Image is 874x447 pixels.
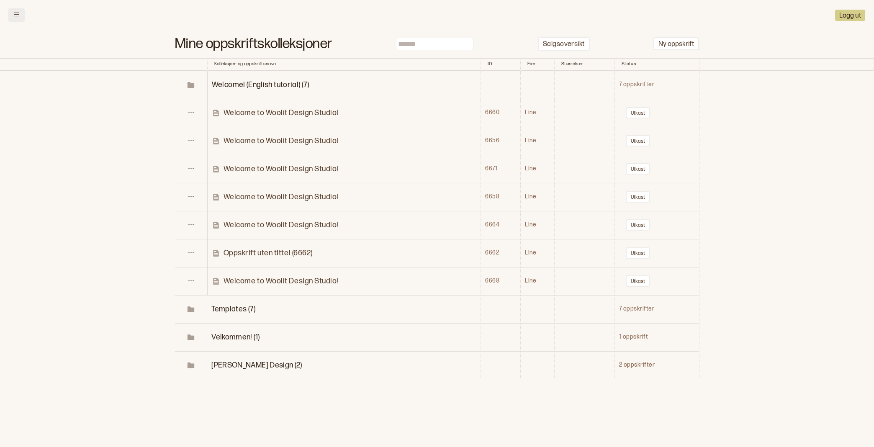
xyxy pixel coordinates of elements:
th: Toggle SortBy [614,58,699,71]
span: Toggle Row Expanded [211,333,260,342]
h1: Mine oppskriftskolleksjoner [175,40,332,49]
th: Toggle SortBy [481,58,521,71]
span: Toggle Row Expanded [175,333,207,342]
td: 6660 [481,99,521,127]
td: Line [521,99,555,127]
p: Welcome to Woolit Design Studio! [224,276,339,286]
p: Welcome to Woolit Design Studio! [224,108,339,118]
th: Kolleksjon- og oppskriftsnavn [207,58,481,71]
td: Line [521,211,555,239]
p: Salgsoversikt [543,40,585,49]
button: Utkast [626,247,650,259]
span: Toggle Row Expanded [211,305,255,313]
td: Line [521,239,555,267]
td: 6671 [481,155,521,183]
td: Line [521,155,555,183]
p: Welcome to Woolit Design Studio! [224,192,339,202]
td: 6668 [481,267,521,295]
td: 7 oppskrifter [614,71,699,99]
td: 6658 [481,183,521,211]
a: Oppskrift uten tittel (6662) [212,248,481,258]
span: Toggle Row Expanded [175,305,207,313]
th: Toggle SortBy [521,58,555,71]
a: Welcome to Woolit Design Studio! [212,192,481,202]
button: Utkast [626,107,650,118]
td: Line [521,267,555,295]
span: Toggle Row Expanded [175,361,207,370]
a: Welcome to Woolit Design Studio! [212,164,481,174]
td: Line [521,127,555,155]
td: 6662 [481,239,521,267]
p: Oppskrift uten tittel (6662) [224,248,313,258]
button: Utkast [626,191,650,203]
th: Toggle SortBy [555,58,615,71]
p: Welcome to Woolit Design Studio! [224,220,339,230]
p: Welcome to Woolit Design Studio! [224,136,339,146]
td: 1 oppskrift [614,323,699,351]
span: Toggle Row Expanded [212,80,309,89]
td: Line [521,183,555,211]
button: Logg ut [835,10,865,21]
span: Toggle Row Expanded [211,361,302,370]
button: Ny oppskrift [653,37,699,50]
button: Utkast [626,275,650,287]
a: Welcome to Woolit Design Studio! [212,108,481,118]
td: 6664 [481,211,521,239]
span: Toggle Row Expanded [175,81,207,89]
button: Utkast [626,163,650,175]
a: Welcome to Woolit Design Studio! [212,220,481,230]
th: Toggle SortBy [175,58,208,71]
p: Welcome to Woolit Design Studio! [224,164,339,174]
button: Utkast [626,219,650,231]
td: 7 oppskrifter [614,295,699,323]
a: Welcome to Woolit Design Studio! [212,136,481,146]
button: Utkast [626,135,650,146]
td: 2 oppskrifter [614,351,699,379]
button: Salgsoversikt [538,37,590,51]
a: Welcome to Woolit Design Studio! [212,276,481,286]
td: 6656 [481,127,521,155]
